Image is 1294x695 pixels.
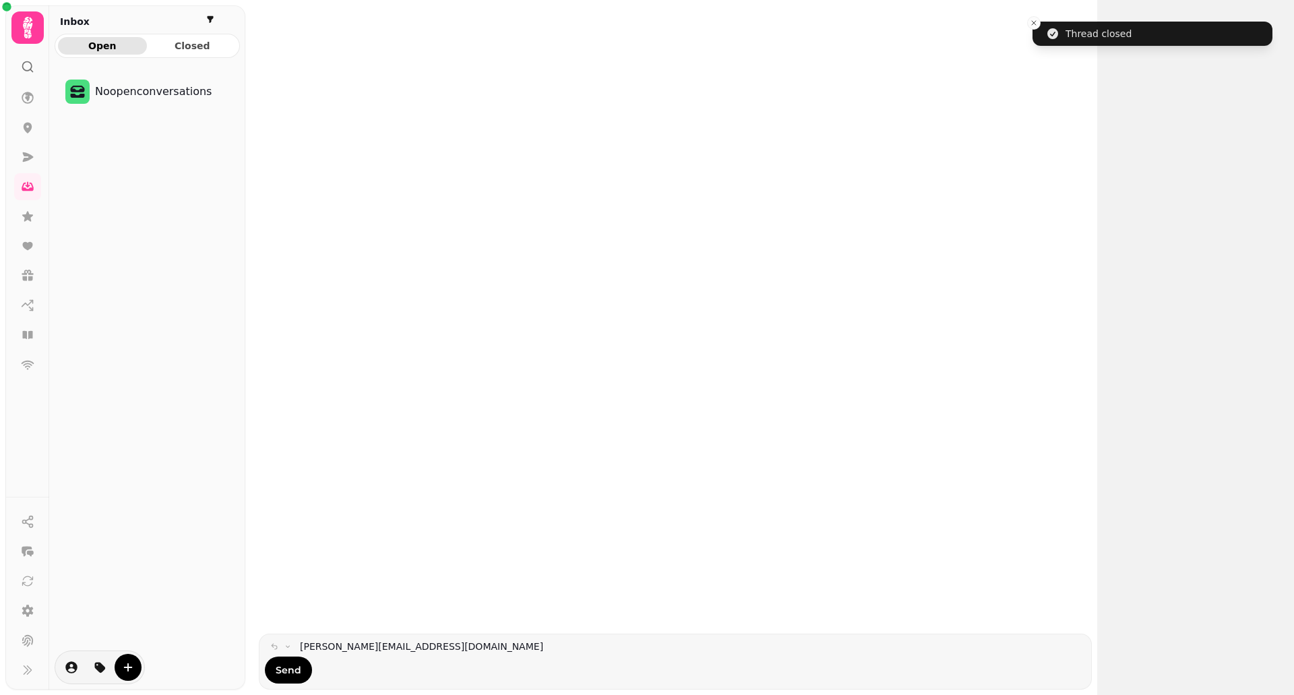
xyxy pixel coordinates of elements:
h2: Inbox [60,15,90,28]
span: Open [69,41,136,51]
span: Send [276,665,301,675]
button: Close toast [1027,16,1041,30]
p: No open conversations [95,84,212,100]
button: Send [265,657,312,684]
span: Closed [159,41,226,51]
button: create-convo [115,654,142,681]
button: Closed [148,37,237,55]
button: Open [58,37,147,55]
button: filter [202,11,218,28]
button: tag-thread [86,654,113,681]
div: Thread closed [1066,27,1132,40]
a: [PERSON_NAME][EMAIL_ADDRESS][DOMAIN_NAME] [300,640,543,654]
